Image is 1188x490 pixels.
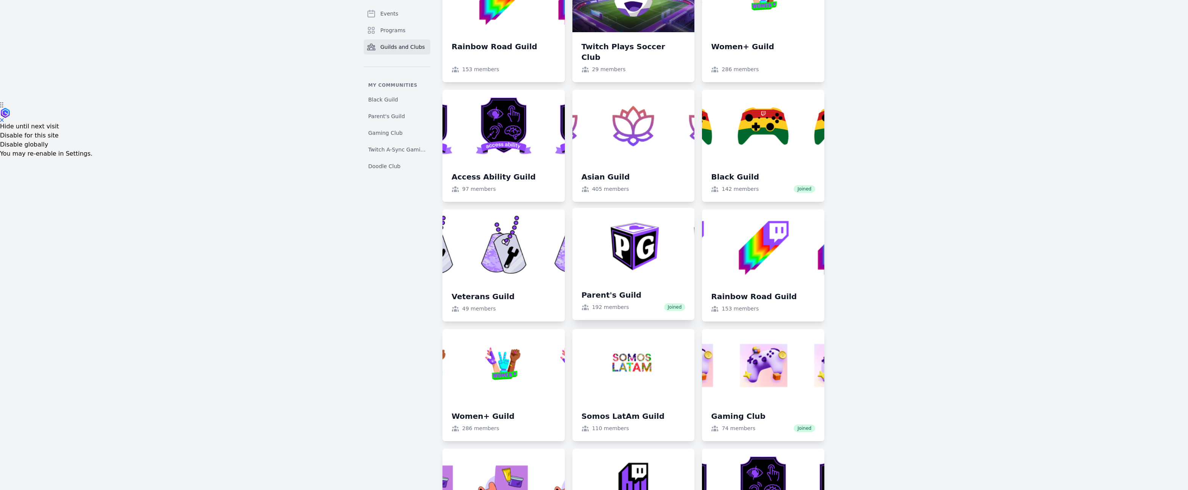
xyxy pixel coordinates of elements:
[364,143,430,156] a: Twitch A-Sync Gaming (TAG) Club
[364,93,430,106] a: Black Guild
[368,112,405,120] span: Parent's Guild
[364,126,430,140] a: Gaming Club
[364,23,430,38] a: Programs
[364,39,430,55] a: Guilds and Clubs
[364,82,430,88] p: My communities
[364,6,430,173] nav: Sidebar
[364,159,430,173] a: Doodle Club
[364,6,430,21] a: Events
[380,10,398,17] span: Events
[368,146,426,153] span: Twitch A-Sync Gaming (TAG) Club
[368,96,398,103] span: Black Guild
[380,43,425,51] span: Guilds and Clubs
[368,129,403,137] span: Gaming Club
[364,109,430,123] a: Parent's Guild
[368,162,400,170] span: Doodle Club
[380,27,405,34] span: Programs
